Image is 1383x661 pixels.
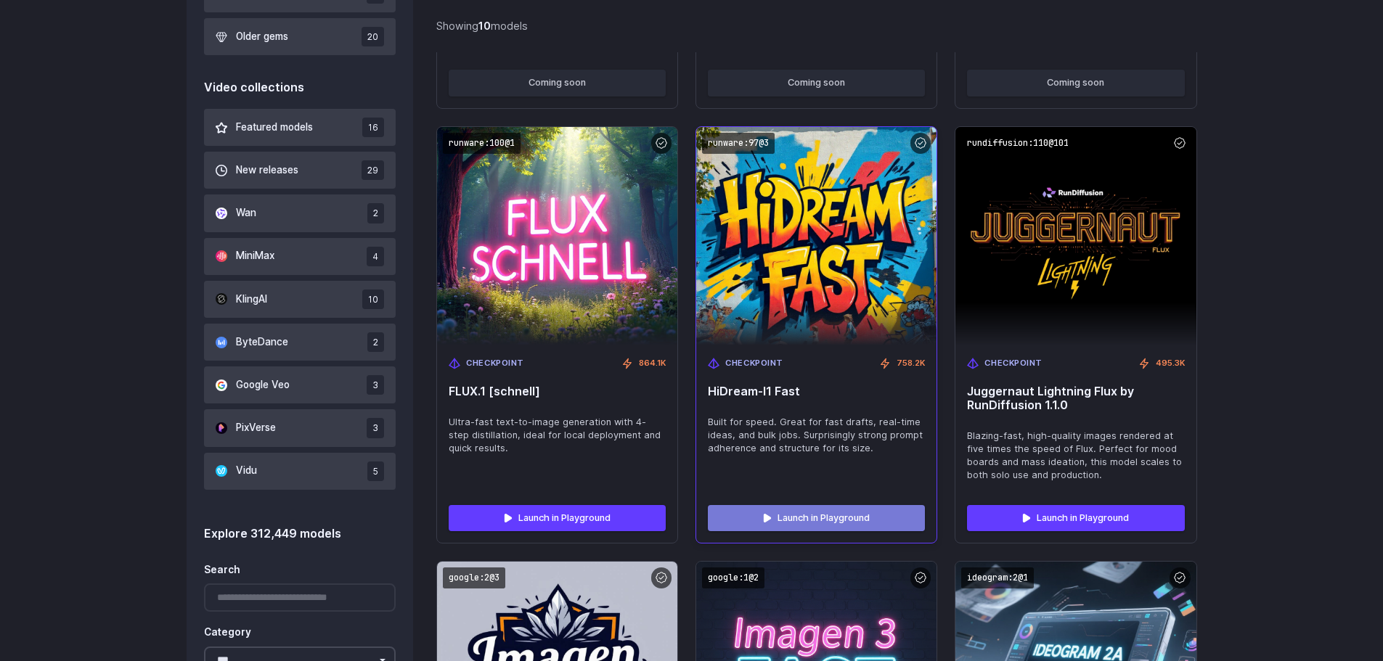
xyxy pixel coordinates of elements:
[443,133,521,154] code: runware:100@1
[449,70,666,96] button: Coming soon
[466,357,524,370] span: Checkpoint
[204,625,251,641] label: Category
[204,525,396,543] div: Explore 312,449 models
[961,567,1034,588] code: ideogram:2@1
[967,385,1184,412] span: Juggernaut Lightning Flux by RunDiffusion 1.1.0
[362,290,384,309] span: 10
[367,247,384,266] span: 4
[437,127,677,345] img: FLUX.1 [schnell]
[725,357,783,370] span: Checkpoint
[362,118,384,137] span: 16
[204,109,396,146] button: Featured models 16
[708,505,925,531] a: Launch in Playground
[236,377,290,393] span: Google Veo
[367,375,384,395] span: 3
[449,385,666,398] span: FLUX.1 [schnell]
[204,194,396,231] button: Wan 2
[367,461,384,481] span: 5
[204,281,396,318] button: KlingAI 10
[897,357,925,370] span: 758.2K
[204,324,396,361] button: ByteDance 2
[478,20,491,32] strong: 10
[362,27,384,46] span: 20
[236,463,257,479] span: Vidu
[708,70,925,96] button: Coming soon
[1156,357,1185,370] span: 495.3K
[367,418,384,438] span: 3
[367,203,384,223] span: 2
[955,127,1196,345] img: Juggernaut Lightning Flux by RunDiffusion
[204,409,396,446] button: PixVerse 3
[204,562,240,578] label: Search
[236,334,288,350] span: ByteDance
[236,292,267,308] span: KlingAI
[685,116,949,356] img: HiDream-I1
[961,133,1074,154] code: rundiffusion:110@101
[702,567,764,588] code: google:1@2
[436,17,528,34] div: Showing models
[367,332,384,352] span: 2
[236,163,298,178] span: New releases
[708,416,925,455] span: Built for speed. Great for fast drafts, real-time ideas, and bulk jobs. Surprisingly strong promp...
[204,238,396,275] button: MiniMax 4
[362,160,384,180] span: 29
[449,505,666,531] a: Launch in Playground
[236,420,276,436] span: PixVerse
[967,70,1184,96] button: Coming soon
[443,567,505,588] code: google:2@3
[236,248,274,264] span: MiniMax
[204,18,396,55] button: Older gems 20
[702,133,775,154] code: runware:97@3
[967,505,1184,531] a: Launch in Playground
[967,430,1184,482] span: Blazing-fast, high-quality images rendered at five times the speed of Flux. Perfect for mood boar...
[204,366,396,403] button: Google Veo 3
[204,78,396,97] div: Video collections
[204,152,396,189] button: New releases 29
[236,120,313,136] span: Featured models
[449,416,666,455] span: Ultra-fast text-to-image generation with 4-step distillation, ideal for local deployment and quic...
[236,29,288,45] span: Older gems
[984,357,1043,370] span: Checkpoint
[236,205,256,221] span: Wan
[204,453,396,490] button: Vidu 5
[639,357,666,370] span: 864.1K
[708,385,925,398] span: HiDream-I1 Fast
